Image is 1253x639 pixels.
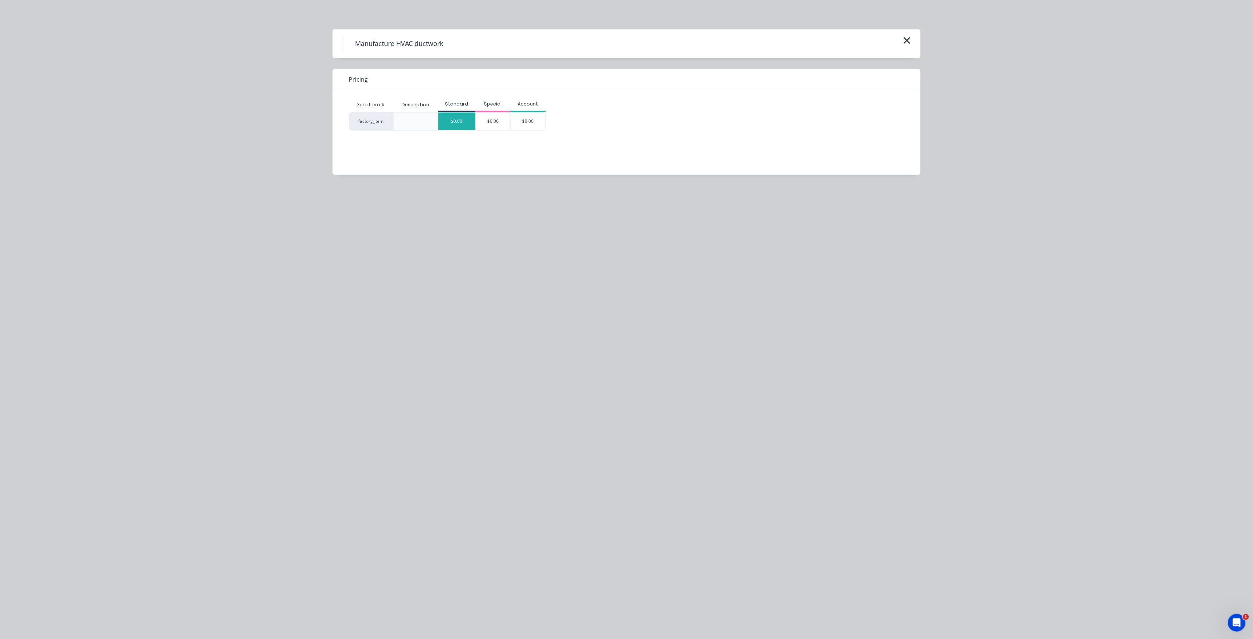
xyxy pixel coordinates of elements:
div: Description [396,96,435,114]
div: $0.00 [511,113,545,130]
iframe: Intercom live chat [1228,614,1246,632]
div: factory_item [349,112,393,131]
div: $0.00 [476,113,511,130]
div: $0.00 [438,113,475,130]
span: Pricing [349,75,368,84]
div: Account [510,101,546,107]
span: 1 [1243,614,1249,620]
div: Xero Item # [349,97,393,112]
h4: Manufacture HVAC ductwork [344,37,454,51]
div: Standard [438,101,475,107]
div: Special [475,101,511,107]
